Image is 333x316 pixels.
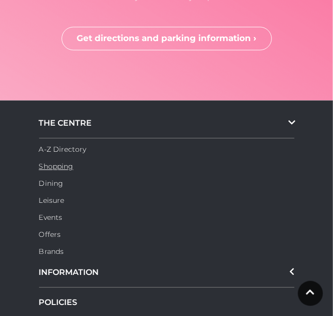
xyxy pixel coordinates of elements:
a: Offers [39,230,61,239]
a: Brands [39,247,64,256]
div: THE CENTRE [39,109,294,139]
a: Dining [39,179,64,188]
a: Events [39,213,63,222]
a: A-Z Directory [39,145,87,154]
div: INFORMATION [39,258,294,288]
a: Shopping [39,162,74,171]
a: Leisure [39,196,65,205]
a: Get directions and parking information › [62,27,272,51]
